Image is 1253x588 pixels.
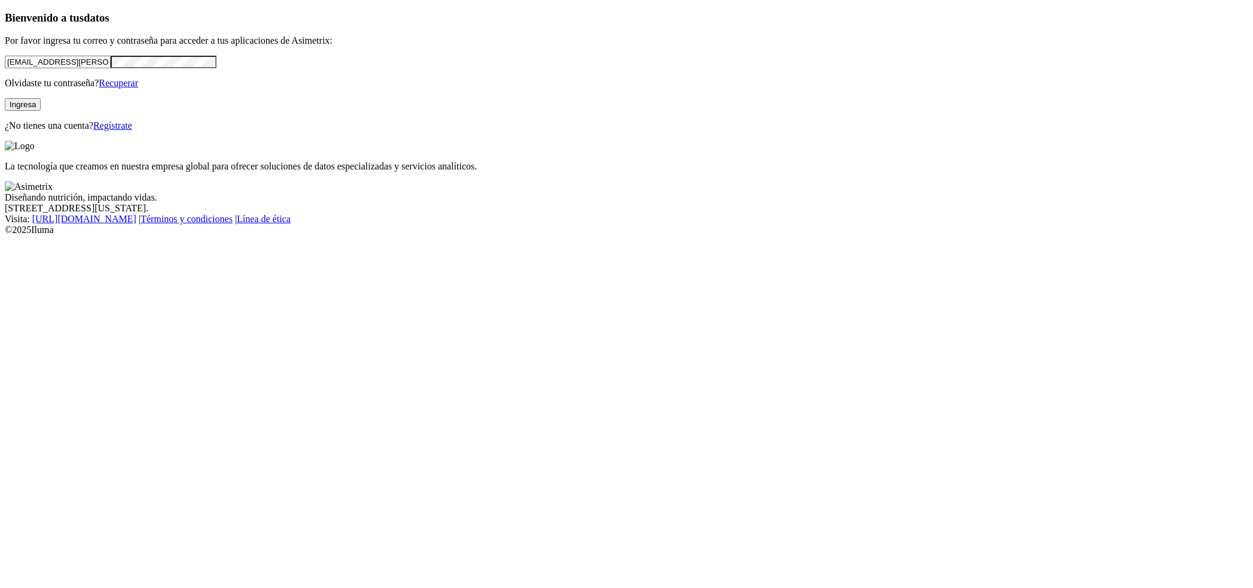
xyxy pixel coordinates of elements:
a: Línea de ética [237,214,291,224]
div: Diseñando nutrición, impactando vidas. [5,192,1248,203]
h3: Bienvenido a tus [5,11,1248,25]
p: Por favor ingresa tu correo y contraseña para acceder a tus aplicaciones de Asimetrix: [5,35,1248,46]
img: Logo [5,141,35,151]
div: © 2025 Iluma [5,225,1248,235]
p: La tecnología que creamos en nuestra empresa global para ofrecer soluciones de datos especializad... [5,161,1248,172]
p: ¿No tienes una cuenta? [5,120,1248,131]
a: Recuperar [99,78,138,88]
a: Términos y condiciones [141,214,233,224]
img: Asimetrix [5,181,53,192]
div: Visita : | | [5,214,1248,225]
p: Olvidaste tu contraseña? [5,78,1248,89]
div: [STREET_ADDRESS][US_STATE]. [5,203,1248,214]
a: [URL][DOMAIN_NAME] [32,214,136,224]
a: Regístrate [93,120,132,131]
input: Tu correo [5,56,111,68]
span: datos [84,11,109,24]
button: Ingresa [5,98,41,111]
